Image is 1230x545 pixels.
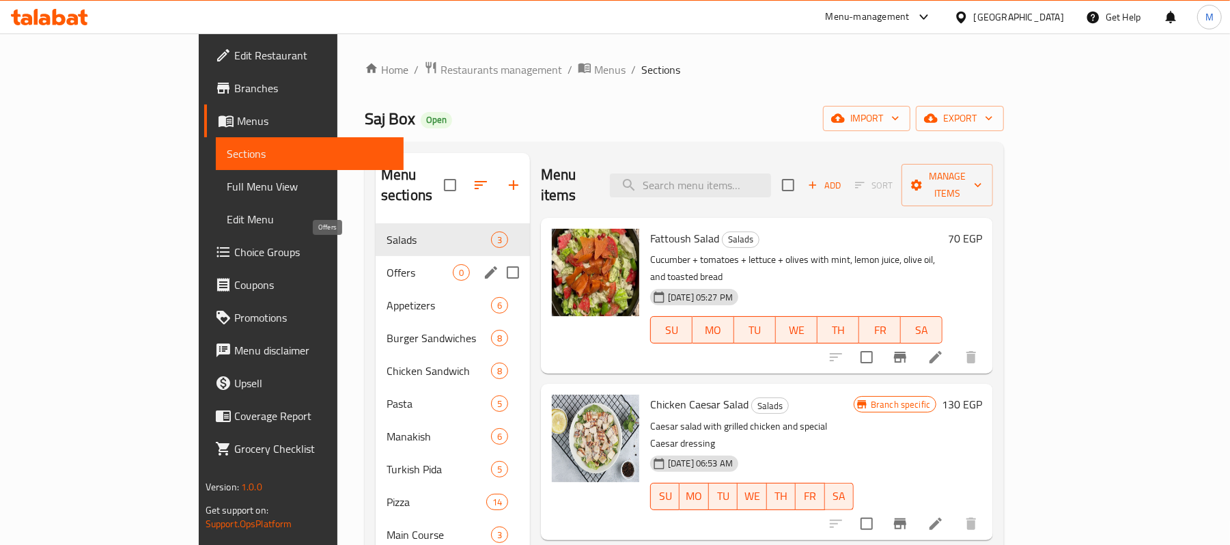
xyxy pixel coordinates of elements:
[955,341,988,374] button: delete
[204,367,404,400] a: Upsell
[698,320,729,340] span: MO
[376,223,530,256] div: Salads3
[376,453,530,486] div: Turkish Pida5
[487,496,507,509] span: 14
[834,110,899,127] span: import
[774,171,802,199] span: Select section
[486,494,508,510] div: items
[884,341,917,374] button: Branch-specific-item
[901,316,942,344] button: SA
[421,114,452,126] span: Open
[740,320,770,340] span: TU
[365,103,415,134] span: Saj Box
[825,483,854,510] button: SA
[1205,10,1214,25] span: M
[767,483,796,510] button: TH
[234,309,393,326] span: Promotions
[568,61,572,78] li: /
[481,262,501,283] button: edit
[955,507,988,540] button: delete
[974,10,1064,25] div: [GEOGRAPHIC_DATA]
[541,165,593,206] h2: Menu items
[801,486,819,506] span: FR
[552,395,639,482] img: Chicken Caesar Salad
[734,316,776,344] button: TU
[492,463,507,476] span: 5
[206,515,292,533] a: Support.OpsPlatform
[365,61,1004,79] nav: breadcrumb
[387,297,491,313] span: Appetizers
[492,397,507,410] span: 5
[491,363,508,379] div: items
[685,486,703,506] span: MO
[650,418,854,452] p: Caesar salad with grilled chicken and special Caesar dressing
[234,441,393,457] span: Grocery Checklist
[387,461,491,477] span: Turkish Pida
[387,330,491,346] span: Burger Sandwiches
[806,178,843,193] span: Add
[227,178,393,195] span: Full Menu View
[241,478,262,496] span: 1.0.0
[948,229,982,248] h6: 70 EGP
[216,170,404,203] a: Full Menu View
[492,234,507,247] span: 3
[414,61,419,78] li: /
[662,291,738,304] span: [DATE] 05:27 PM
[578,61,626,79] a: Menus
[204,334,404,367] a: Menu disclaimer
[387,363,491,379] span: Chicken Sandwich
[491,395,508,412] div: items
[491,428,508,445] div: items
[743,486,761,506] span: WE
[916,106,1004,131] button: export
[491,232,508,248] div: items
[497,169,530,201] button: Add section
[376,354,530,387] div: Chicken Sandwich8
[436,171,464,199] span: Select all sections
[492,299,507,312] span: 6
[492,529,507,542] span: 3
[594,61,626,78] span: Menus
[453,266,469,279] span: 0
[234,47,393,64] span: Edit Restaurant
[610,173,771,197] input: search
[421,112,452,128] div: Open
[852,343,881,372] span: Select to update
[464,169,497,201] span: Sort sections
[852,509,881,538] span: Select to update
[376,322,530,354] div: Burger Sandwiches8
[204,432,404,465] a: Grocery Checklist
[492,430,507,443] span: 6
[376,486,530,518] div: Pizza14
[817,316,859,344] button: TH
[802,175,846,196] button: Add
[631,61,636,78] li: /
[387,527,491,543] span: Main Course
[796,483,824,510] button: FR
[206,501,268,519] span: Get support on:
[927,516,944,532] a: Edit menu item
[830,486,848,506] span: SA
[906,320,937,340] span: SA
[722,232,759,248] div: Salads
[376,256,530,289] div: Offers0edit
[206,478,239,496] span: Version:
[865,320,895,340] span: FR
[387,232,491,248] span: Salads
[204,268,404,301] a: Coupons
[204,104,404,137] a: Menus
[492,365,507,378] span: 8
[491,330,508,346] div: items
[387,395,491,412] span: Pasta
[387,494,486,510] div: Pizza
[376,289,530,322] div: Appetizers6
[680,483,708,510] button: MO
[424,61,562,79] a: Restaurants management
[823,320,854,340] span: TH
[846,175,901,196] span: Select section first
[693,316,734,344] button: MO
